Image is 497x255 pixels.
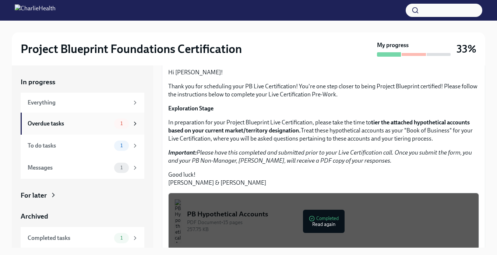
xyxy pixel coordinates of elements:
[28,99,129,107] div: Everything
[21,227,144,249] a: Completed tasks1
[377,41,409,49] strong: My progress
[28,164,111,172] div: Messages
[21,93,144,113] a: Everything
[457,42,476,56] h3: 33%
[21,191,47,200] div: For later
[168,149,197,156] strong: Important:
[168,118,479,143] p: In preparation for your Project Blueprint Live Certification, please take the time to Treat these...
[21,157,144,179] a: Messages1
[168,149,472,164] em: Please have this completed and submitted prior to your Live Certification call. Once you submit t...
[21,113,144,135] a: Overdue tasks1
[168,105,214,112] strong: Exploration Stage
[28,142,111,150] div: To do tasks
[175,199,181,243] img: PB Hypothetical Accounts
[21,135,144,157] a: To do tasks1
[116,121,127,126] span: 1
[187,219,473,226] div: PDF Document • 15 pages
[15,4,56,16] img: CharlieHealth
[168,68,479,77] p: Hi [PERSON_NAME]!
[28,120,111,128] div: Overdue tasks
[168,193,479,249] button: PB Hypothetical AccountsPDF Document•15 pages257.75 KBCompletedRead again
[116,165,127,170] span: 1
[21,212,144,221] a: Archived
[21,77,144,87] a: In progress
[21,42,242,56] h2: Project Blueprint Foundations Certification
[116,235,127,241] span: 1
[187,226,473,233] div: 257.75 KB
[28,234,111,242] div: Completed tasks
[21,191,144,200] a: For later
[187,209,473,219] div: PB Hypothetical Accounts
[116,143,127,148] span: 1
[168,82,479,99] p: Thank you for scheduling your PB Live Certification! You're one step closer to being Project Blue...
[168,171,479,187] p: Good luck! [PERSON_NAME] & [PERSON_NAME]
